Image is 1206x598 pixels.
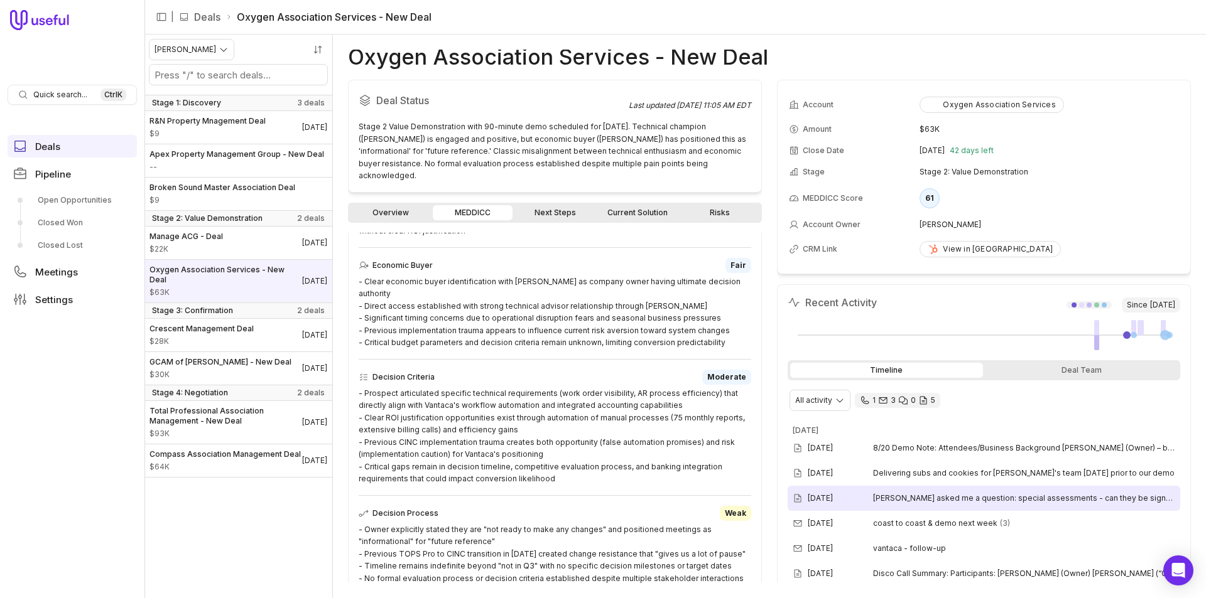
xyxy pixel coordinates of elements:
button: Oxygen Association Services [920,97,1063,113]
input: Search deals by name [149,65,327,85]
span: vantaca - follow-up [873,543,946,553]
h1: Oxygen Association Services - New Deal [348,50,768,65]
span: Broken Sound Master Association Deal [149,183,295,193]
span: GCAM of [PERSON_NAME] - New Deal [149,357,291,367]
span: Amount [149,370,291,380]
time: [DATE] [808,468,833,478]
span: 3 emails in thread [1000,518,1010,528]
span: 2 deals [297,388,325,398]
a: Next Steps [515,205,595,220]
a: Open Opportunities [8,190,137,210]
span: 8/20 Demo Note: Attendees/Business Background [PERSON_NAME] (Owner) – big-picture, cautious on tr... [873,443,1175,453]
span: | [171,9,174,24]
time: Deal Close Date [302,122,327,132]
span: Amount [149,129,266,139]
span: 2 deals [297,306,325,316]
a: Total Professional Association Management - New Deal$93K[DATE] [144,401,332,444]
h2: Deal Status [359,90,629,110]
a: R&N Property Mnagement Deal$9[DATE] [144,111,332,144]
span: 3 deals [297,98,325,108]
div: Timeline [790,363,983,378]
a: Deals [194,9,220,24]
a: Risks [680,205,759,220]
a: Apex Property Management Group - New Deal-- [144,144,332,177]
a: Meetings [8,260,137,283]
span: Total Professional Association Management - New Deal [149,406,302,426]
time: Deal Close Date [302,276,327,286]
span: Disco Call Summary: Participants: [PERSON_NAME] (Owner) [PERSON_NAME] (“Gabby” – Software Manager... [873,569,1175,579]
span: Amount [149,287,302,297]
span: Account [803,100,834,110]
span: Deals [35,142,60,151]
time: Deal Close Date [302,330,327,340]
span: Pipeline [35,169,71,179]
a: Crescent Management Deal$28K[DATE] [144,319,332,351]
span: Weak [725,508,746,518]
span: Amount [149,429,302,439]
span: CRM Link [803,244,837,254]
span: Stage [803,167,825,177]
span: Since [1122,297,1180,312]
time: Deal Close Date [302,417,327,427]
span: R&N Property Mnagement Deal [149,116,266,126]
time: [DATE] [808,493,833,503]
span: Moderate [707,372,746,382]
span: Meetings [35,267,78,277]
time: [DATE] [920,146,945,156]
span: Amount [149,162,324,172]
button: Sort by [308,40,327,59]
div: Economic Buyer [359,258,751,273]
time: Deal Close Date [302,456,327,466]
a: Overview [350,205,430,220]
td: $63K [920,119,1179,139]
div: - Owner explicitly stated they are "not ready to make any changes" and positioned meetings as "in... [359,523,751,585]
span: Amount [149,195,295,205]
span: Stage 1: Discovery [152,98,221,108]
div: Deal Team [986,363,1178,378]
kbd: Ctrl K [100,88,126,101]
a: Closed Won [8,213,137,233]
span: MEDDICC Score [803,193,863,203]
span: Oxygen Association Services - New Deal [149,265,302,285]
span: Crescent Management Deal [149,324,254,334]
div: Stage 2 Value Demonstration with 90-minute demo scheduled for [DATE]. Technical champion ([PERSON... [359,120,751,182]
div: Open Intercom Messenger [1163,555,1193,585]
span: [PERSON_NAME] asked me a question: special assessments - can they be signed up for autodraft as w... [873,493,1175,503]
time: [DATE] [808,543,833,553]
span: Apex Property Management Group - New Deal [149,149,324,159]
div: - Clear economic buyer identification with [PERSON_NAME] as company owner having ultimate decisio... [359,275,751,349]
span: Settings [35,295,73,304]
span: Fair [731,260,746,270]
nav: Deals [144,35,333,598]
span: 42 days left [950,146,994,156]
div: Oxygen Association Services [928,100,1055,110]
a: Deals [8,135,137,158]
a: Settings [8,288,137,311]
div: View in [GEOGRAPHIC_DATA] [928,244,1053,254]
time: [DATE] [793,425,818,435]
li: Oxygen Association Services - New Deal [225,9,432,24]
span: coast to coast & demo next week [873,518,997,528]
a: GCAM of [PERSON_NAME] - New Deal$30K[DATE] [144,352,332,385]
div: 1 call and 3 email threads [855,393,940,408]
a: Pipeline [8,163,137,185]
span: Amount [803,124,832,134]
div: Pipeline submenu [8,190,137,255]
span: Delivering subs and cookies for [PERSON_NAME]'s team [DATE] prior to our demo [873,468,1175,478]
div: Decision Process [359,506,751,521]
span: Amount [149,336,254,346]
td: Stage 2: Value Demonstration [920,162,1179,182]
span: 2 deals [297,213,325,223]
time: [DATE] 11:05 AM EDT [676,100,751,110]
div: Decision Criteria [359,370,751,385]
a: MEDDICC [433,205,513,220]
td: [PERSON_NAME] [920,215,1179,235]
a: Oxygen Association Services - New Deal$63K[DATE] [144,260,332,302]
a: Closed Lost [8,235,137,255]
a: Broken Sound Master Association Deal$9 [144,178,332,210]
span: Stage 3: Confirmation [152,306,233,316]
a: Current Solution [597,205,677,220]
a: Compass Association Management Deal$64K[DATE] [144,444,332,477]
span: Compass Association Management Deal [149,449,301,459]
span: Amount [149,462,301,472]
